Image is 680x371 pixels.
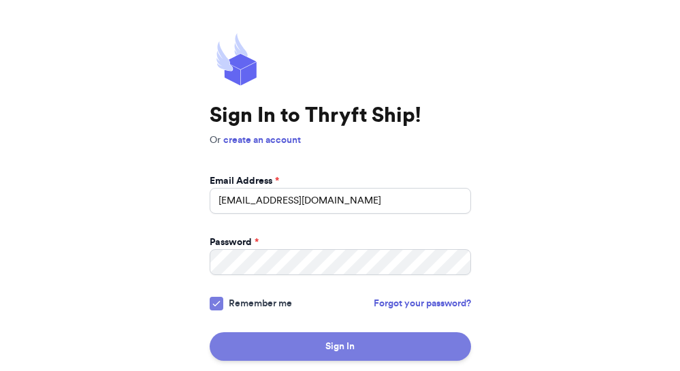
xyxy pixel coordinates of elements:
[210,332,471,361] button: Sign In
[210,133,471,147] p: Or
[374,297,471,310] a: Forgot your password?
[210,174,279,188] label: Email Address
[223,135,301,145] a: create an account
[210,236,259,249] label: Password
[229,297,292,310] span: Remember me
[210,103,471,128] h1: Sign In to Thryft Ship!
